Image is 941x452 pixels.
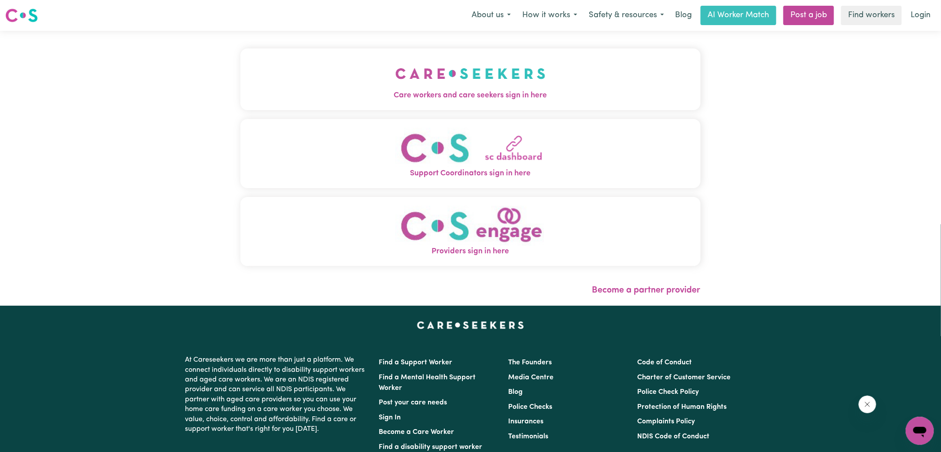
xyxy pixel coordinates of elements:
a: Police Check Policy [637,389,699,396]
button: About us [466,6,517,25]
a: Find a disability support worker [379,444,483,451]
span: Care workers and care seekers sign in here [240,90,701,101]
a: NDIS Code of Conduct [637,433,709,440]
a: Become a partner provider [592,286,701,295]
iframe: Button to launch messaging window [906,417,934,445]
a: Police Checks [508,404,552,411]
a: Testimonials [508,433,548,440]
button: Providers sign in here [240,197,701,266]
a: Careseekers logo [5,5,38,26]
button: How it works [517,6,583,25]
a: Become a Care Worker [379,429,454,436]
a: Sign In [379,414,401,421]
span: Need any help? [5,6,53,13]
a: Media Centre [508,374,554,381]
button: Support Coordinators sign in here [240,119,701,188]
a: Insurances [508,418,543,425]
a: Complaints Policy [637,418,695,425]
a: Find a Mental Health Support Worker [379,374,476,392]
a: Charter of Customer Service [637,374,731,381]
a: Careseekers home page [417,322,524,329]
a: Find a Support Worker [379,359,453,366]
a: Post a job [783,6,834,25]
a: Login [905,6,936,25]
p: At Careseekers we are more than just a platform. We connect individuals directly to disability su... [185,352,369,437]
a: Blog [670,6,697,25]
span: Support Coordinators sign in here [240,168,701,179]
img: Careseekers logo [5,7,38,23]
a: AI Worker Match [701,6,776,25]
a: Post your care needs [379,399,447,406]
a: Protection of Human Rights [637,404,727,411]
button: Safety & resources [583,6,670,25]
iframe: Close message [859,396,876,413]
span: Providers sign in here [240,246,701,257]
a: Blog [508,389,523,396]
a: The Founders [508,359,552,366]
button: Care workers and care seekers sign in here [240,48,701,110]
a: Code of Conduct [637,359,692,366]
a: Find workers [841,6,902,25]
